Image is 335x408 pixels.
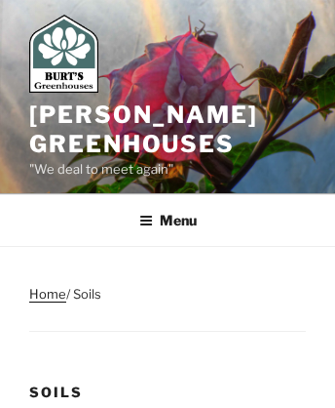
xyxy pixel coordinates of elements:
a: [PERSON_NAME] Greenhouses [29,101,258,158]
img: Burt's Greenhouses [29,15,98,93]
a: Home [29,286,66,302]
h1: Soils [29,383,306,402]
p: "We deal to meet again" [29,159,306,181]
nav: Breadcrumb [29,284,306,332]
button: Menu [126,196,210,244]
